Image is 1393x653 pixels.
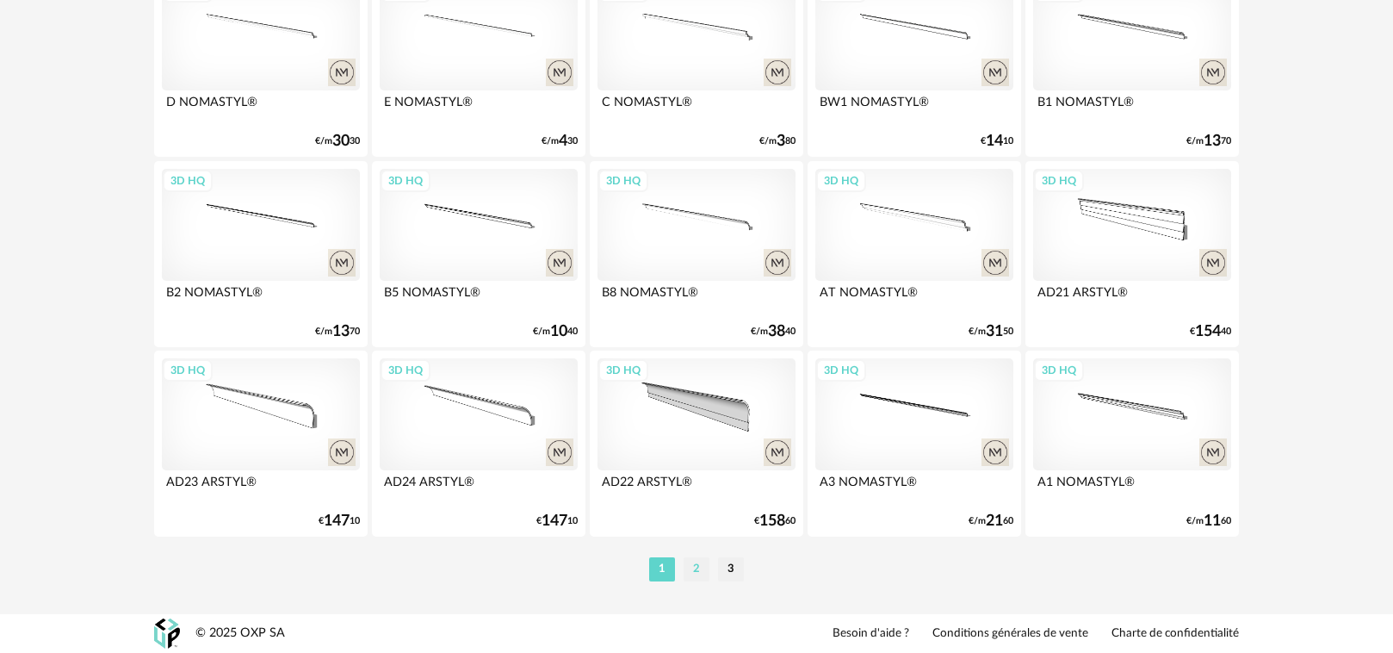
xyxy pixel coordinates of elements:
a: 3D HQ AD24 ARSTYL® €14710 [372,351,585,537]
div: € 10 [981,135,1013,147]
span: 4 [559,135,567,147]
div: E NOMASTYL® [380,90,578,125]
a: 3D HQ B2 NOMASTYL® €/m1370 [154,161,368,347]
div: €/m 40 [751,326,796,338]
div: D NOMASTYL® [162,90,360,125]
span: 154 [1195,326,1221,338]
div: 3D HQ [381,359,430,382]
li: 3 [718,557,744,581]
div: A1 NOMASTYL® [1033,470,1231,505]
div: € 40 [1190,326,1231,338]
div: €/m 70 [1186,135,1231,147]
span: 147 [324,515,350,527]
div: AD21 ARSTYL® [1033,281,1231,315]
a: 3D HQ A3 NOMASTYL® €/m2160 [808,351,1021,537]
div: 3D HQ [1034,359,1084,382]
a: 3D HQ AD23 ARSTYL® €14710 [154,351,368,537]
span: 3 [777,135,785,147]
div: C NOMASTYL® [597,90,796,125]
div: B5 NOMASTYL® [380,281,578,315]
a: 3D HQ AD21 ARSTYL® €15440 [1025,161,1239,347]
div: 3D HQ [1034,170,1084,192]
div: B8 NOMASTYL® [597,281,796,315]
div: BW1 NOMASTYL® [815,90,1013,125]
div: 3D HQ [381,170,430,192]
span: 31 [986,326,1003,338]
a: Besoin d'aide ? [833,626,909,642]
div: € 60 [754,515,796,527]
span: 13 [1204,135,1221,147]
div: € 10 [319,515,360,527]
div: €/m 60 [969,515,1013,527]
div: B1 NOMASTYL® [1033,90,1231,125]
a: 3D HQ B8 NOMASTYL® €/m3840 [590,161,803,347]
a: 3D HQ AT NOMASTYL® €/m3150 [808,161,1021,347]
div: B2 NOMASTYL® [162,281,360,315]
span: 158 [759,515,785,527]
span: 147 [542,515,567,527]
div: AT NOMASTYL® [815,281,1013,315]
span: 30 [332,135,350,147]
div: €/m 30 [315,135,360,147]
span: 14 [986,135,1003,147]
div: €/m 70 [315,326,360,338]
span: 21 [986,515,1003,527]
div: €/m 40 [533,326,578,338]
a: 3D HQ A1 NOMASTYL® €/m1160 [1025,351,1239,537]
div: €/m 80 [759,135,796,147]
div: © 2025 OXP SA [195,625,285,642]
div: AD22 ARSTYL® [597,470,796,505]
div: 3D HQ [816,170,866,192]
div: €/m 30 [542,135,578,147]
span: 11 [1204,515,1221,527]
a: Charte de confidentialité [1111,626,1239,642]
div: 3D HQ [816,359,866,382]
span: 13 [332,326,350,338]
div: 3D HQ [598,359,648,382]
span: 10 [550,326,567,338]
a: Conditions générales de vente [932,626,1088,642]
div: € 10 [536,515,578,527]
a: 3D HQ AD22 ARSTYL® €15860 [590,351,803,537]
div: 3D HQ [163,170,213,192]
span: 38 [768,326,785,338]
a: 3D HQ B5 NOMASTYL® €/m1040 [372,161,585,347]
li: 1 [649,557,675,581]
img: OXP [154,619,180,649]
li: 2 [684,557,709,581]
div: 3D HQ [598,170,648,192]
div: €/m 50 [969,326,1013,338]
div: AD23 ARSTYL® [162,470,360,505]
div: €/m 60 [1186,515,1231,527]
div: A3 NOMASTYL® [815,470,1013,505]
div: AD24 ARSTYL® [380,470,578,505]
div: 3D HQ [163,359,213,382]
